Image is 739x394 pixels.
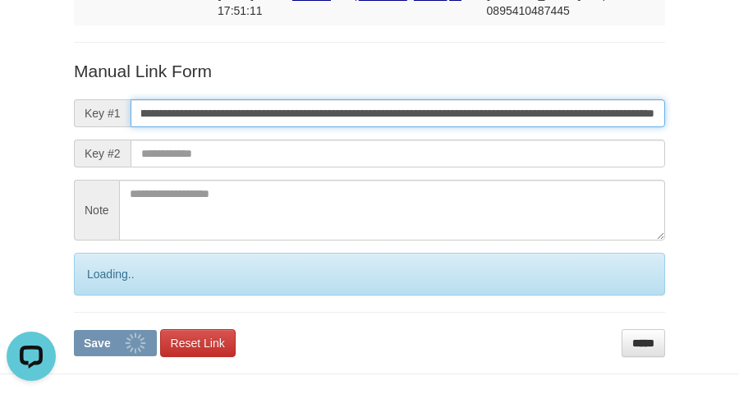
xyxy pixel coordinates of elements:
[74,59,665,83] p: Manual Link Form
[74,330,157,356] button: Save
[160,329,236,357] a: Reset Link
[487,4,570,17] span: Copy 0895410487445 to clipboard
[171,337,225,350] span: Reset Link
[74,253,665,295] div: Loading..
[74,99,131,127] span: Key #1
[7,7,56,56] button: Open LiveChat chat widget
[74,140,131,167] span: Key #2
[74,180,119,241] span: Note
[84,337,111,350] span: Save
